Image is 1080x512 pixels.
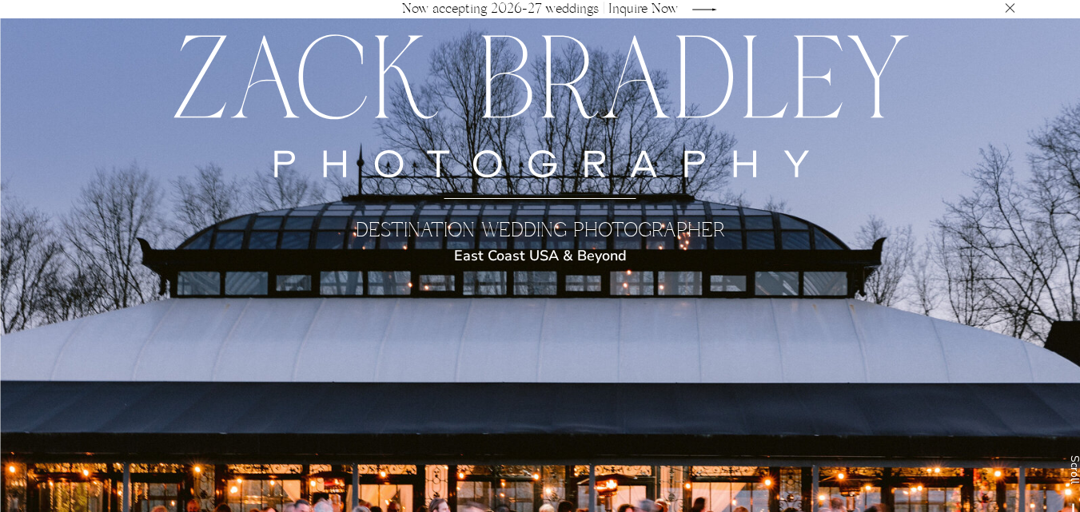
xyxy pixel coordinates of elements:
[395,3,686,15] a: Now accepting 2026-27 weddings | Inquire Now
[413,247,668,268] p: East Coast USA & Beyond
[300,219,781,247] h2: Destination Wedding Photographer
